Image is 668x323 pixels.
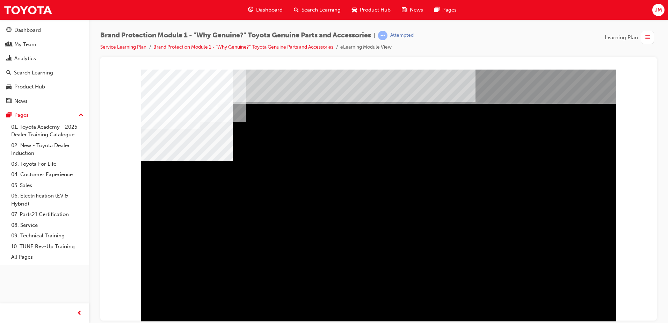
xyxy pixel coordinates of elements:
div: My Team [14,41,36,49]
a: 04. Customer Experience [8,169,86,180]
div: Search Learning [14,69,53,77]
a: search-iconSearch Learning [288,3,346,17]
a: pages-iconPages [429,3,462,17]
span: News [410,6,423,14]
span: list-icon [645,33,650,42]
a: Brand Protection Module 1 - "Why Genuine?" Toyota Genuine Parts and Accessories [153,44,333,50]
div: BACK Trigger this button to go to the previous slide [35,252,79,264]
span: JM [655,6,662,14]
span: Learning Plan [605,34,638,42]
span: Search Learning [302,6,341,14]
a: 08. Service [8,220,86,231]
a: 09. Technical Training [8,230,86,241]
button: Pages [3,109,86,122]
span: Dashboard [256,6,283,14]
a: 06. Electrification (EV & Hybrid) [8,191,86,209]
span: car-icon [352,6,357,14]
span: search-icon [294,6,299,14]
span: guage-icon [6,27,12,34]
a: 05. Sales [8,180,86,191]
a: 02. New - Toyota Dealer Induction [8,140,86,159]
button: Learning Plan [605,31,657,44]
span: | [374,31,375,40]
span: Brand Protection Module 1 - "Why Genuine?" Toyota Genuine Parts and Accessories [100,31,371,40]
a: My Team [3,38,86,51]
a: 07. Parts21 Certification [8,209,86,220]
a: 01. Toyota Academy - 2025 Dealer Training Catalogue [8,122,86,140]
span: learningRecordVerb_ATTEMPT-icon [378,31,387,40]
span: people-icon [6,42,12,48]
img: Trak [3,2,52,18]
span: pages-icon [434,6,440,14]
div: Attempted [390,32,414,39]
a: Search Learning [3,66,86,79]
div: Pages [14,111,29,119]
a: news-iconNews [396,3,429,17]
span: up-icon [79,111,83,120]
a: Service Learning Plan [100,44,146,50]
span: pages-icon [6,112,12,119]
a: Product Hub [3,80,86,93]
a: Dashboard [3,24,86,37]
a: 03. Toyota For Life [8,159,86,170]
span: prev-icon [77,309,82,318]
div: Analytics [14,55,36,63]
span: car-icon [6,84,12,90]
span: Pages [442,6,457,14]
button: JM [652,4,665,16]
a: News [3,95,86,108]
div: Product Hub [14,83,45,91]
div: News [14,97,28,105]
button: DashboardMy TeamAnalyticsSearch LearningProduct HubNews [3,22,86,109]
a: guage-iconDashboard [242,3,288,17]
span: guage-icon [248,6,253,14]
a: All Pages [8,252,86,263]
span: Product Hub [360,6,391,14]
span: search-icon [6,70,11,76]
span: news-icon [6,98,12,105]
a: 10. TUNE Rev-Up Training [8,241,86,252]
div: Dashboard [14,26,41,34]
a: car-iconProduct Hub [346,3,396,17]
li: eLearning Module View [340,43,392,51]
a: Analytics [3,52,86,65]
span: chart-icon [6,56,12,62]
span: news-icon [402,6,407,14]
